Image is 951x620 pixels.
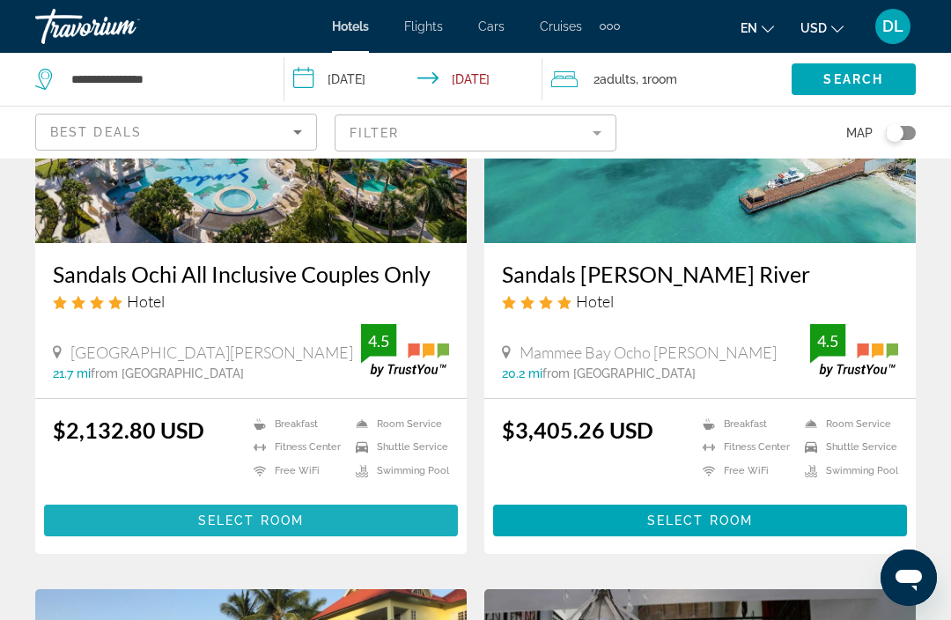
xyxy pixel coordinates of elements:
span: 21.7 mi [53,366,91,380]
span: 2 [593,67,636,92]
ins: $3,405.26 USD [502,417,653,443]
span: DL [882,18,903,35]
span: 20.2 mi [502,366,542,380]
li: Free WiFi [694,463,796,478]
span: Room [647,72,677,86]
a: Cars [478,19,505,33]
span: Best Deals [50,125,142,139]
mat-select: Sort by [50,122,302,143]
div: 4.5 [810,330,845,351]
ins: $2,132.80 USD [53,417,204,443]
button: Toggle map [873,125,916,141]
button: Select Room [44,505,458,536]
a: Select Room [493,508,907,528]
li: Swimming Pool [796,463,898,478]
li: Breakfast [245,417,347,432]
a: Sandals Ochi All Inclusive Couples Only [53,261,449,287]
span: Hotel [127,292,165,311]
span: Search [823,72,883,86]
span: from [GEOGRAPHIC_DATA] [91,366,244,380]
button: User Menu [870,8,916,45]
img: trustyou-badge.svg [361,324,449,376]
li: Room Service [796,417,898,432]
a: Travorium [35,4,211,49]
span: from [GEOGRAPHIC_DATA] [542,366,696,380]
div: 4.5 [361,330,396,351]
span: [GEOGRAPHIC_DATA][PERSON_NAME] [70,343,353,362]
iframe: Button to launch messaging window [881,550,937,606]
span: Select Room [647,513,753,528]
span: Adults [600,72,636,86]
a: Hotels [332,19,369,33]
div: 4 star Hotel [53,292,449,311]
li: Swimming Pool [347,463,449,478]
button: Check-in date: Nov 19, 2025 Check-out date: Nov 23, 2025 [284,53,542,106]
li: Room Service [347,417,449,432]
span: en [741,21,757,35]
button: Select Room [493,505,907,536]
span: USD [800,21,827,35]
span: Select Room [198,513,304,528]
button: Filter [335,114,616,152]
button: Extra navigation items [600,12,620,41]
div: 4 star Hotel [502,292,898,311]
li: Free WiFi [245,463,347,478]
span: Map [846,121,873,145]
button: Travelers: 2 adults, 0 children [542,53,792,106]
button: Change language [741,15,774,41]
li: Breakfast [694,417,796,432]
span: , 1 [636,67,677,92]
span: Hotel [576,292,614,311]
button: Search [792,63,916,95]
a: Cruises [540,19,582,33]
a: Sandals [PERSON_NAME] River [502,261,898,287]
img: trustyou-badge.svg [810,324,898,376]
button: Change currency [800,15,844,41]
li: Fitness Center [694,440,796,455]
a: Select Room [44,508,458,528]
li: Shuttle Service [796,440,898,455]
a: Flights [404,19,443,33]
span: Mammee Bay Ocho [PERSON_NAME] [520,343,777,362]
li: Shuttle Service [347,440,449,455]
li: Fitness Center [245,440,347,455]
